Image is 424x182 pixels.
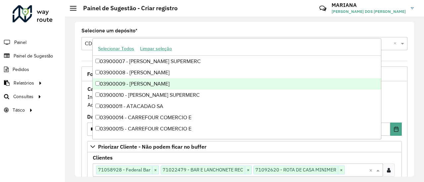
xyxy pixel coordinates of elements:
[81,27,137,35] label: Selecione um depósito
[98,144,206,149] span: Priorizar Cliente - Não podem ficar no buffer
[87,113,148,121] label: Data de Vigência Inicial
[394,40,399,48] span: Clear all
[93,101,381,112] div: 03900011 - ATACADAO SA
[92,38,381,139] ng-dropdown-panel: Options list
[87,86,197,92] strong: Cadastro Painel de sugestão de roteirização:
[93,134,381,146] div: 03900017 - BASE ATACADISTA LTDA
[77,5,178,12] h2: Painel de Sugestão - Criar registro
[87,71,162,77] span: Formulário Painel de Sugestão
[332,2,406,8] h3: MARIANA
[93,78,381,90] div: 03900009 - [PERSON_NAME]
[14,53,53,59] span: Painel de Sugestão
[152,166,159,174] span: ×
[95,44,137,54] button: Selecionar Todos
[390,123,402,136] button: Choose Date
[332,9,406,15] span: [PERSON_NAME] DOS [PERSON_NAME]
[338,166,344,174] span: ×
[93,112,381,123] div: 03900014 - CARREFOUR COMERCIO E
[14,80,34,87] span: Relatórios
[87,85,402,109] div: Informe a data de inicio, fim e preencha corretamente os campos abaixo. Ao final, você irá pré-vi...
[93,56,381,67] div: 03900007 - [PERSON_NAME] SUPERMERC
[13,66,29,73] span: Pedidos
[161,166,245,174] span: 71022479 - BAR E LANCHONETE REC
[13,93,33,100] span: Consultas
[245,166,251,174] span: ×
[93,67,381,78] div: 03900008 - [PERSON_NAME]
[87,141,402,152] a: Priorizar Cliente - Não podem ficar no buffer
[96,166,152,174] span: 71058928 - Federal Bar
[14,39,26,46] span: Painel
[137,44,175,54] button: Limpar seleção
[93,90,381,101] div: 03900010 - [PERSON_NAME] SUPERMERC
[93,123,381,134] div: 03900015 - CARREFOUR COMERCIO E
[13,107,25,114] span: Tático
[369,166,375,174] span: Clear all
[316,1,330,16] a: Contato Rápido
[93,154,113,162] label: Clientes
[254,166,338,174] span: 71092620 - ROTA DE CASA MINIMER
